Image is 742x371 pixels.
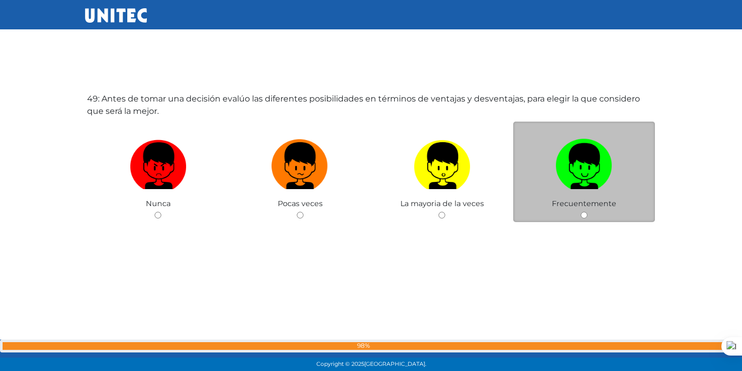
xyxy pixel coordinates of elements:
[87,93,655,117] label: 49: Antes de tomar una decisión evalúo las diferentes posibilidades en términos de ventajas y des...
[414,135,470,189] img: La mayoria de la veces
[400,199,484,208] span: La mayoria de la veces
[3,342,724,350] div: 98%
[272,135,328,189] img: Pocas veces
[85,8,147,23] img: UNITEC
[555,135,612,189] img: Frecuentemente
[552,199,616,208] span: Frecuentemente
[278,199,323,208] span: Pocas veces
[130,135,187,189] img: Nunca
[364,361,426,367] span: [GEOGRAPHIC_DATA].
[146,199,171,208] span: Nunca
